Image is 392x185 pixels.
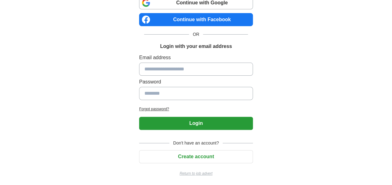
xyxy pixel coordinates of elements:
[189,31,203,38] span: OR
[139,106,253,112] a: Forgot password?
[139,13,253,26] a: Continue with Facebook
[139,54,253,61] label: Email address
[139,150,253,163] button: Create account
[139,78,253,86] label: Password
[169,140,223,146] span: Don't have an account?
[139,154,253,159] a: Create account
[139,117,253,130] button: Login
[139,171,253,176] a: Return to job advert
[160,43,232,50] h1: Login with your email address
